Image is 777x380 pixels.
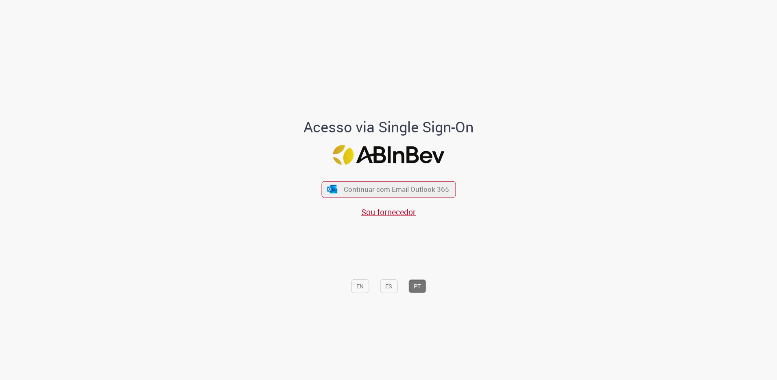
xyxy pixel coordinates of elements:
span: Continuar com Email Outlook 365 [344,185,449,194]
img: ícone Azure/Microsoft 360 [327,185,338,193]
a: Sou fornecedor [361,206,416,217]
button: ES [380,279,397,293]
img: Logo ABInBev [333,145,444,165]
button: PT [408,279,426,293]
h1: Acesso via Single Sign-On [276,119,502,135]
button: ícone Azure/Microsoft 360 Continuar com Email Outlook 365 [321,181,456,198]
button: EN [351,279,369,293]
